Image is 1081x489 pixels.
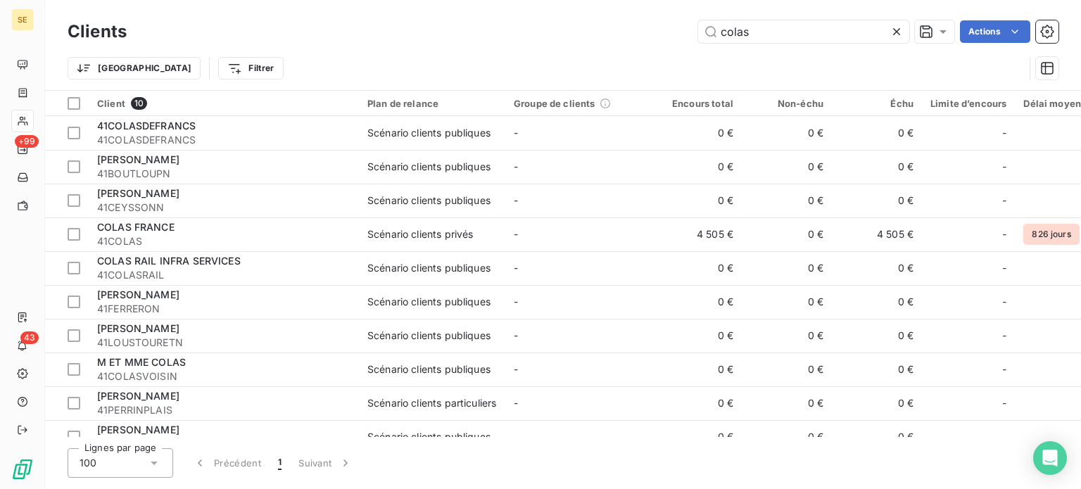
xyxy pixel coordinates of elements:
[97,302,350,316] span: 41FERRERON
[652,386,742,420] td: 0 €
[97,369,350,383] span: 41COLASVOISIN
[652,217,742,251] td: 4 505 €
[750,98,823,109] div: Non-échu
[97,120,196,132] span: 41COLASDEFRANCS
[832,386,922,420] td: 0 €
[652,150,742,184] td: 0 €
[742,353,832,386] td: 0 €
[514,296,518,307] span: -
[514,397,518,409] span: -
[11,8,34,31] div: SE
[97,221,175,233] span: COLAS FRANCE
[80,456,96,470] span: 100
[514,98,595,109] span: Groupe de clients
[97,336,350,350] span: 41LOUSTOURETN
[514,127,518,139] span: -
[97,390,179,402] span: [PERSON_NAME]
[742,386,832,420] td: 0 €
[652,319,742,353] td: 0 €
[11,138,33,160] a: +99
[832,319,922,353] td: 0 €
[960,20,1030,43] button: Actions
[15,135,39,148] span: +99
[97,201,350,215] span: 41CEYSSONN
[742,319,832,353] td: 0 €
[832,217,922,251] td: 4 505 €
[290,448,361,478] button: Suivant
[1002,396,1006,410] span: -
[832,184,922,217] td: 0 €
[514,194,518,206] span: -
[652,353,742,386] td: 0 €
[68,19,127,44] h3: Clients
[97,322,179,334] span: [PERSON_NAME]
[742,150,832,184] td: 0 €
[367,329,491,343] div: Scénario clients publiques
[698,20,909,43] input: Rechercher
[742,420,832,454] td: 0 €
[1002,227,1006,241] span: -
[97,424,179,436] span: [PERSON_NAME]
[97,356,186,368] span: M ET MME COLAS
[97,167,350,181] span: 41BOUTLOUPN
[652,184,742,217] td: 0 €
[652,251,742,285] td: 0 €
[832,150,922,184] td: 0 €
[97,98,125,109] span: Client
[514,160,518,172] span: -
[367,126,491,140] div: Scénario clients publiques
[742,184,832,217] td: 0 €
[97,234,350,248] span: 41COLAS
[1002,126,1006,140] span: -
[1002,362,1006,376] span: -
[652,285,742,319] td: 0 €
[68,57,201,80] button: [GEOGRAPHIC_DATA]
[514,329,518,341] span: -
[652,420,742,454] td: 0 €
[367,193,491,208] div: Scénario clients publiques
[270,448,290,478] button: 1
[742,116,832,150] td: 0 €
[514,431,518,443] span: -
[1002,261,1006,275] span: -
[1023,224,1079,245] span: 826 jours
[742,217,832,251] td: 0 €
[832,353,922,386] td: 0 €
[742,285,832,319] td: 0 €
[1002,295,1006,309] span: -
[832,420,922,454] td: 0 €
[367,362,491,376] div: Scénario clients publiques
[367,227,473,241] div: Scénario clients privés
[1002,329,1006,343] span: -
[131,97,147,110] span: 10
[184,448,270,478] button: Précédent
[832,285,922,319] td: 0 €
[930,98,1006,109] div: Limite d’encours
[367,261,491,275] div: Scénario clients publiques
[1002,193,1006,208] span: -
[514,228,518,240] span: -
[20,331,39,344] span: 43
[514,262,518,274] span: -
[1002,430,1006,444] span: -
[367,430,491,444] div: Scénario clients publiques
[97,187,179,199] span: [PERSON_NAME]
[1033,441,1067,475] div: Open Intercom Messenger
[367,396,496,410] div: Scénario clients particuliers
[514,363,518,375] span: -
[97,133,350,147] span: 41COLASDEFRANCS
[840,98,914,109] div: Échu
[278,456,282,470] span: 1
[742,251,832,285] td: 0 €
[97,268,350,282] span: 41COLASRAIL
[367,295,491,309] div: Scénario clients publiques
[97,255,241,267] span: COLAS RAIL INFRA SERVICES
[97,153,179,165] span: [PERSON_NAME]
[660,98,733,109] div: Encours total
[367,160,491,174] div: Scénario clients publiques
[367,98,497,109] div: Plan de relance
[1002,160,1006,174] span: -
[97,288,179,300] span: [PERSON_NAME]
[97,403,350,417] span: 41PERRINPLAIS
[652,116,742,150] td: 0 €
